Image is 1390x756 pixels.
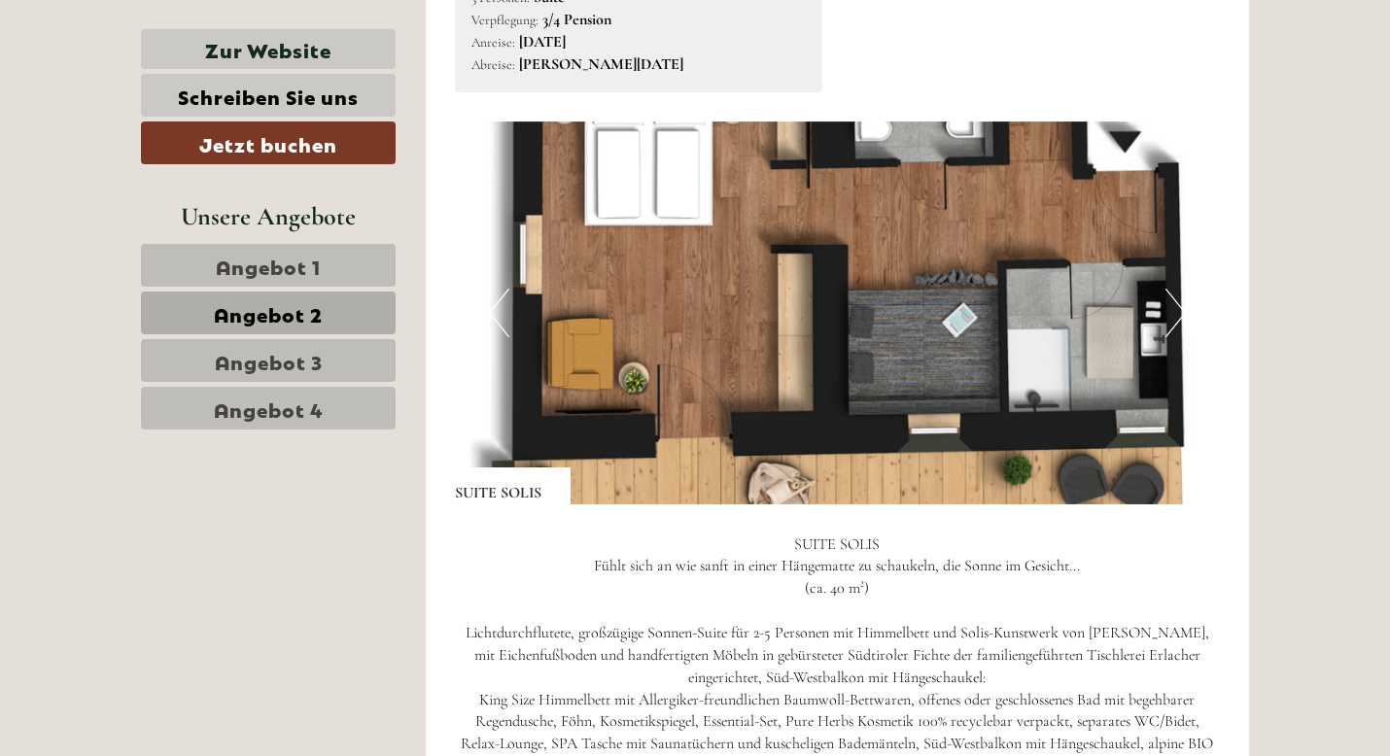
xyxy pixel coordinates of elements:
span: Angebot 2 [214,299,323,326]
button: Previous [489,289,509,337]
a: Schreiben Sie uns [141,74,396,117]
small: Verpflegung: [471,12,539,28]
small: 14:19 [29,94,276,108]
div: [GEOGRAPHIC_DATA] [29,56,276,72]
div: Guten Tag, wie können wir Ihnen helfen? [15,52,286,112]
img: image [455,121,1221,504]
div: SUITE SOLIS [455,467,571,504]
div: [DATE] [348,15,418,48]
div: Unsere Angebote [141,198,396,234]
a: Jetzt buchen [141,121,396,164]
small: Abreise: [471,56,515,73]
button: Next [1165,289,1186,337]
b: [DATE] [519,32,566,52]
small: Anreise: [471,34,515,51]
span: Angebot 1 [216,252,321,279]
a: Zur Website [141,29,396,69]
b: 3/4 Pension [542,10,611,29]
span: Angebot 4 [214,395,324,422]
b: [PERSON_NAME][DATE] [519,54,683,74]
span: Angebot 3 [215,347,323,374]
button: Senden [630,503,766,546]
